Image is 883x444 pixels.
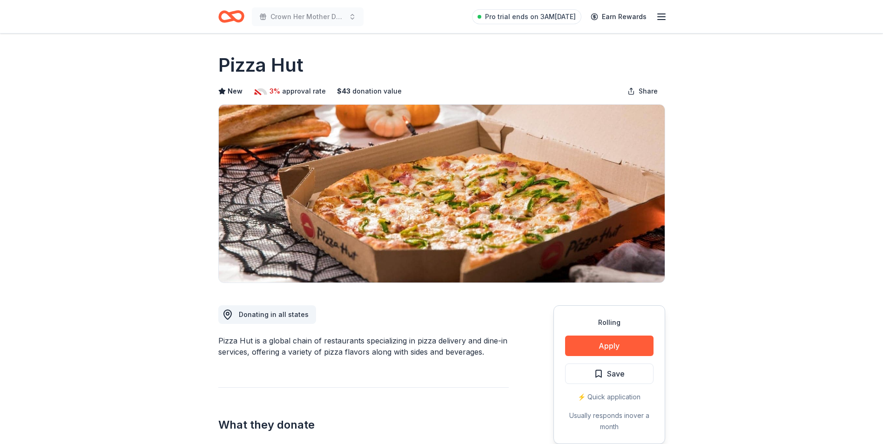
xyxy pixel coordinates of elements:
span: Pro trial ends on 3AM[DATE] [485,11,576,22]
span: Crown Her Mother Daughter Experience Conference [270,11,345,22]
button: Save [565,363,654,384]
span: Save [607,368,625,380]
div: Usually responds in over a month [565,410,654,432]
span: Share [639,86,658,97]
button: Share [620,82,665,101]
a: Home [218,6,244,27]
span: Donating in all states [239,310,309,318]
span: donation value [352,86,402,97]
span: approval rate [282,86,326,97]
button: Crown Her Mother Daughter Experience Conference [252,7,364,26]
div: Rolling [565,317,654,328]
h1: Pizza Hut [218,52,303,78]
span: 3% [270,86,280,97]
div: Pizza Hut is a global chain of restaurants specializing in pizza delivery and dine-in services, o... [218,335,509,357]
a: Earn Rewards [585,8,652,25]
a: Pro trial ends on 3AM[DATE] [472,9,581,24]
span: New [228,86,243,97]
div: ⚡️ Quick application [565,391,654,403]
span: $ 43 [337,86,351,97]
img: Image for Pizza Hut [219,105,665,283]
h2: What they donate [218,417,509,432]
button: Apply [565,336,654,356]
